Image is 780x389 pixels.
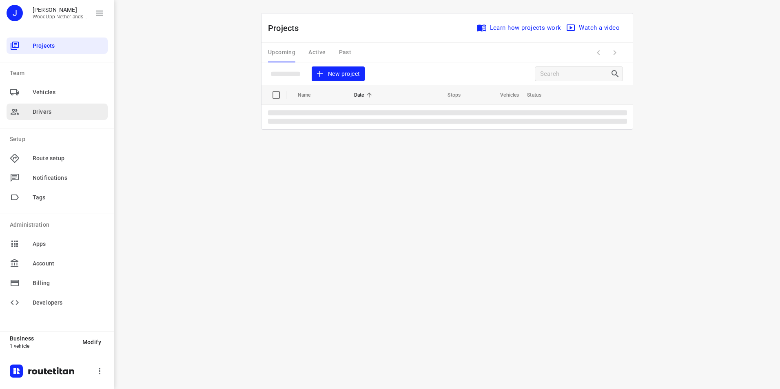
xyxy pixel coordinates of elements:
[10,69,108,77] p: Team
[33,298,104,307] span: Developers
[33,193,104,202] span: Tags
[33,42,104,50] span: Projects
[540,68,610,80] input: Search projects
[10,343,76,349] p: 1 vehicle
[7,5,23,21] div: J
[298,90,321,100] span: Name
[7,84,108,100] div: Vehicles
[527,90,552,100] span: Status
[33,174,104,182] span: Notifications
[33,7,88,13] p: Jesper Elenbaas
[7,150,108,166] div: Route setup
[7,236,108,252] div: Apps
[33,154,104,163] span: Route setup
[7,170,108,186] div: Notifications
[490,90,519,100] span: Vehicles
[607,44,623,61] span: Next Page
[10,135,108,144] p: Setup
[590,44,607,61] span: Previous Page
[7,38,108,54] div: Projects
[33,108,104,116] span: Drivers
[33,14,88,20] p: WoodUpp Netherlands B.V.
[312,66,365,82] button: New project
[317,69,360,79] span: New project
[437,90,461,100] span: Stops
[76,335,108,349] button: Modify
[7,189,108,206] div: Tags
[10,221,108,229] p: Administration
[33,88,104,97] span: Vehicles
[7,275,108,291] div: Billing
[7,255,108,272] div: Account
[82,339,101,345] span: Modify
[7,104,108,120] div: Drivers
[33,259,104,268] span: Account
[33,279,104,287] span: Billing
[33,240,104,248] span: Apps
[354,90,375,100] span: Date
[10,335,76,342] p: Business
[268,22,306,34] p: Projects
[610,69,623,79] div: Search
[7,294,108,311] div: Developers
